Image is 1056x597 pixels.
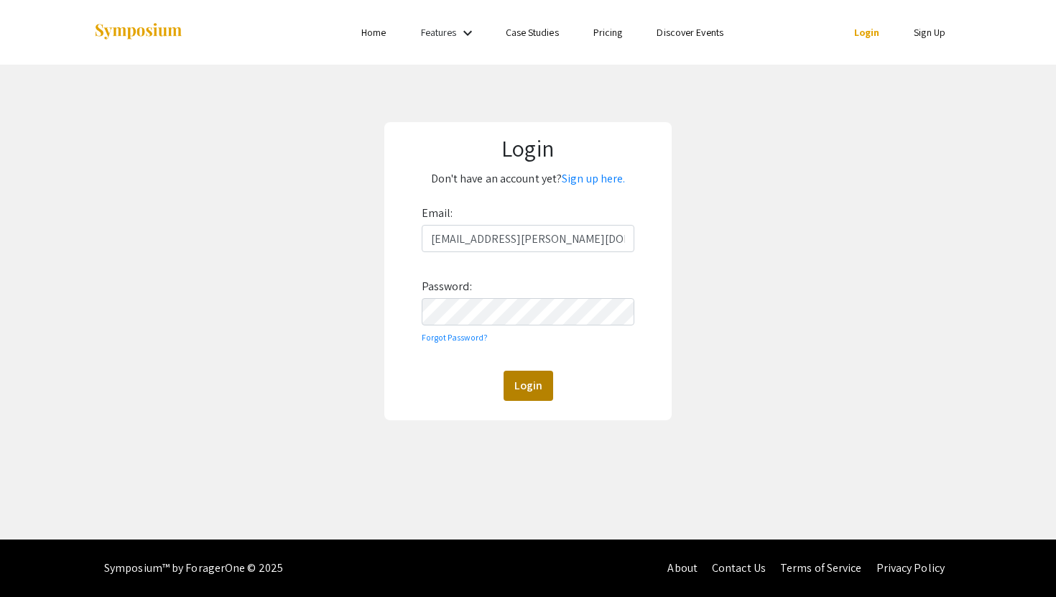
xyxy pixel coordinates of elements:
[854,26,880,39] a: Login
[11,532,61,586] iframe: Chat
[780,560,862,575] a: Terms of Service
[422,275,472,298] label: Password:
[422,332,488,343] a: Forgot Password?
[422,202,453,225] label: Email:
[667,560,698,575] a: About
[593,26,623,39] a: Pricing
[712,560,766,575] a: Contact Us
[361,26,386,39] a: Home
[562,171,625,186] a: Sign up here.
[504,371,553,401] button: Login
[914,26,945,39] a: Sign Up
[395,167,662,190] p: Don't have an account yet?
[506,26,559,39] a: Case Studies
[104,540,283,597] div: Symposium™ by ForagerOne © 2025
[876,560,945,575] a: Privacy Policy
[421,26,457,39] a: Features
[395,134,662,162] h1: Login
[657,26,723,39] a: Discover Events
[93,22,183,42] img: Symposium by ForagerOne
[459,24,476,42] mat-icon: Expand Features list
